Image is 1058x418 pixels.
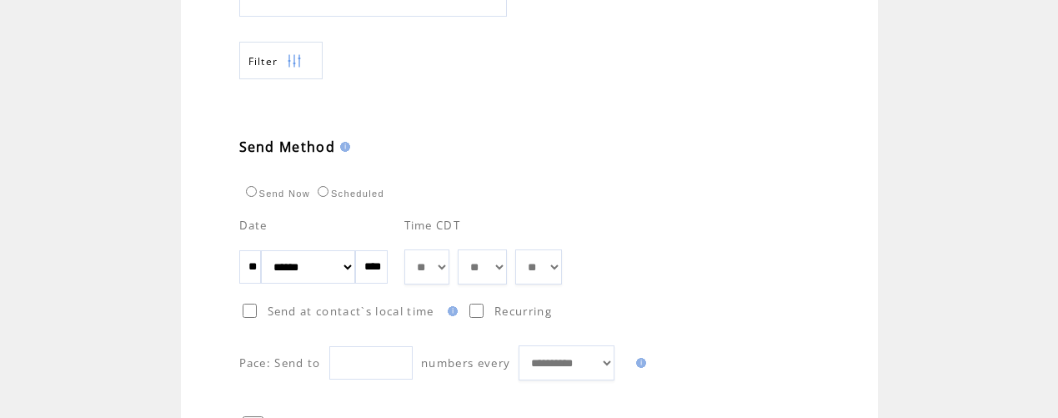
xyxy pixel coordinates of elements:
span: Recurring [494,304,552,319]
span: Date [239,218,268,233]
a: Filter [239,42,323,79]
input: Send Now [246,186,257,197]
img: help.gif [335,142,350,152]
label: Scheduled [313,189,384,199]
label: Send Now [242,189,310,199]
img: help.gif [443,306,458,316]
img: help.gif [631,358,646,368]
span: Send at contact`s local time [268,304,434,319]
span: Time CDT [404,218,461,233]
span: Send Method [239,138,336,156]
span: Show filters [248,54,278,68]
span: numbers every [421,355,510,370]
span: Pace: Send to [239,355,321,370]
input: Scheduled [318,186,328,197]
img: filters.png [287,43,302,80]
